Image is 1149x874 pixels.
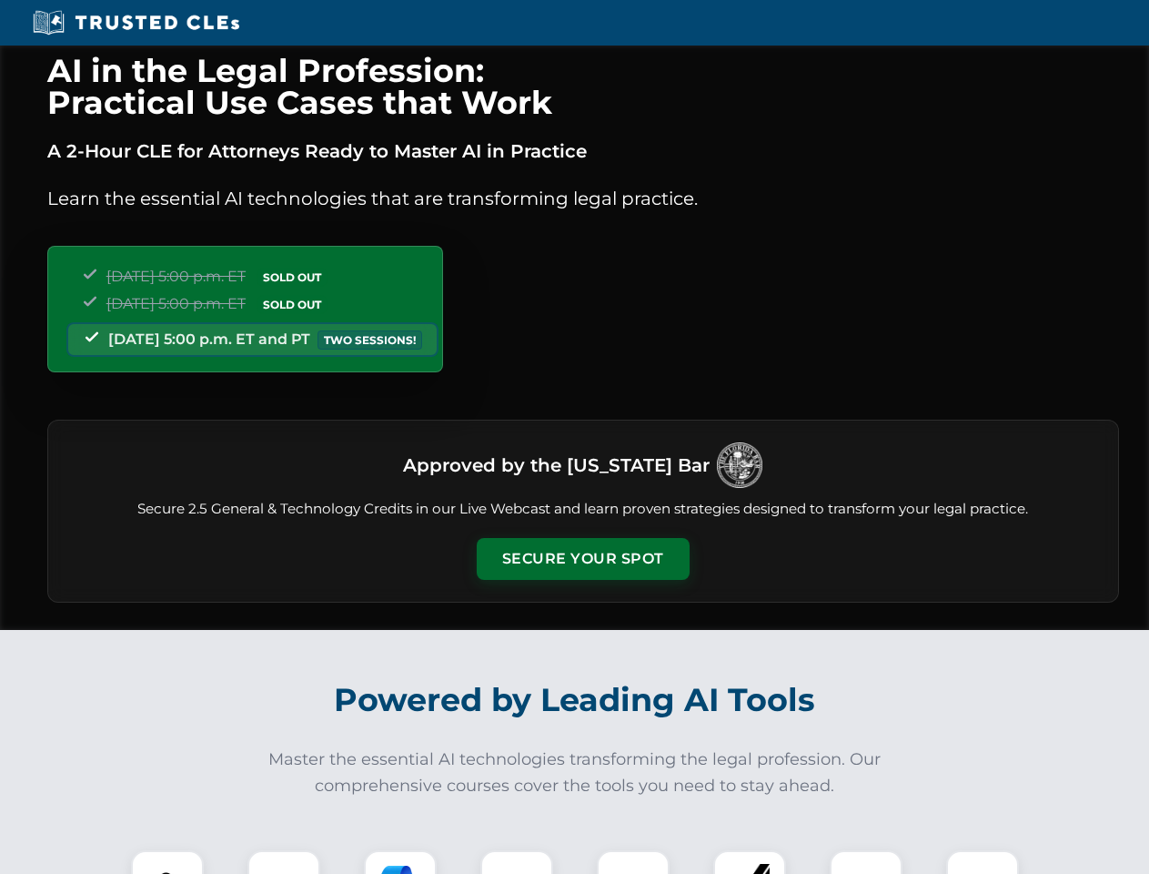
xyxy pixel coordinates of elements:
h2: Powered by Leading AI Tools [71,668,1079,732]
span: [DATE] 5:00 p.m. ET [106,268,246,285]
h1: AI in the Legal Profession: Practical Use Cases that Work [47,55,1119,118]
button: Secure Your Spot [477,538,690,580]
p: Master the essential AI technologies transforming the legal profession. Our comprehensive courses... [257,747,893,799]
span: SOLD OUT [257,268,328,287]
p: Learn the essential AI technologies that are transforming legal practice. [47,184,1119,213]
span: [DATE] 5:00 p.m. ET [106,295,246,312]
img: Trusted CLEs [27,9,245,36]
img: Logo [717,442,762,488]
span: SOLD OUT [257,295,328,314]
p: Secure 2.5 General & Technology Credits in our Live Webcast and learn proven strategies designed ... [70,499,1096,520]
p: A 2-Hour CLE for Attorneys Ready to Master AI in Practice [47,137,1119,166]
h3: Approved by the [US_STATE] Bar [403,449,710,482]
